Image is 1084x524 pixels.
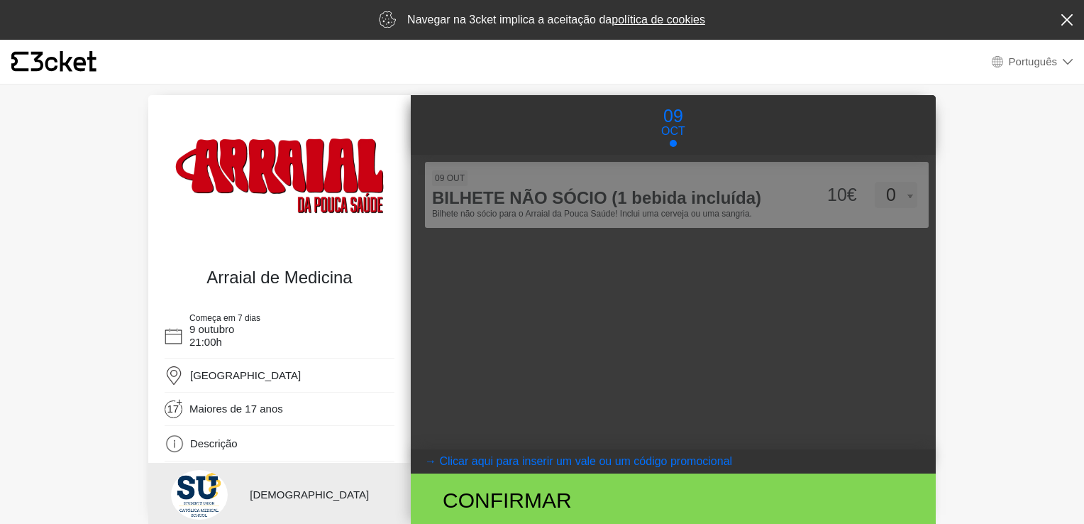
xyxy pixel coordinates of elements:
[168,268,391,288] h4: Arraial de Medicina
[875,182,917,209] select: 09 out BILHETE NÃO SÓCIO (1 bebida incluída) Bilhete não sócio para o Arraial da Pouca Saúde! Inc...
[189,403,283,415] span: Maiores de 17 anos
[175,398,183,405] span: +
[190,369,301,381] span: [GEOGRAPHIC_DATA]
[661,103,685,130] p: 09
[167,403,184,419] span: 17
[432,170,468,186] span: 09 out
[439,455,732,467] coupontext: Clicar aqui para inserir um vale ou um código promocional
[190,437,238,449] span: Descrição
[11,52,28,72] g: {' '}
[432,188,789,209] h4: BILHETE NÃO SÓCIO (1 bebida incluída)
[189,313,260,323] span: Começa em 7 dias
[432,484,753,516] div: Confirmar
[250,487,389,503] p: [DEMOGRAPHIC_DATA]
[661,123,685,140] p: Oct
[425,453,436,470] arrow: →
[646,102,700,148] button: 09 Oct
[612,13,705,26] a: política de cookies
[407,11,705,28] p: Navegar na 3cket implica a aceitação da
[161,120,398,253] img: 22d9fe1a39b24931814a95254e6a5dd4.webp
[411,449,936,474] button: → Clicar aqui para inserir um vale ou um código promocional
[432,209,789,219] p: Bilhete não sócio para o Arraial da Pouca Saúde! Inclui uma cerveja ou uma sangria.
[189,323,234,348] span: 9 outubro 21:00h
[789,182,861,209] div: 10€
